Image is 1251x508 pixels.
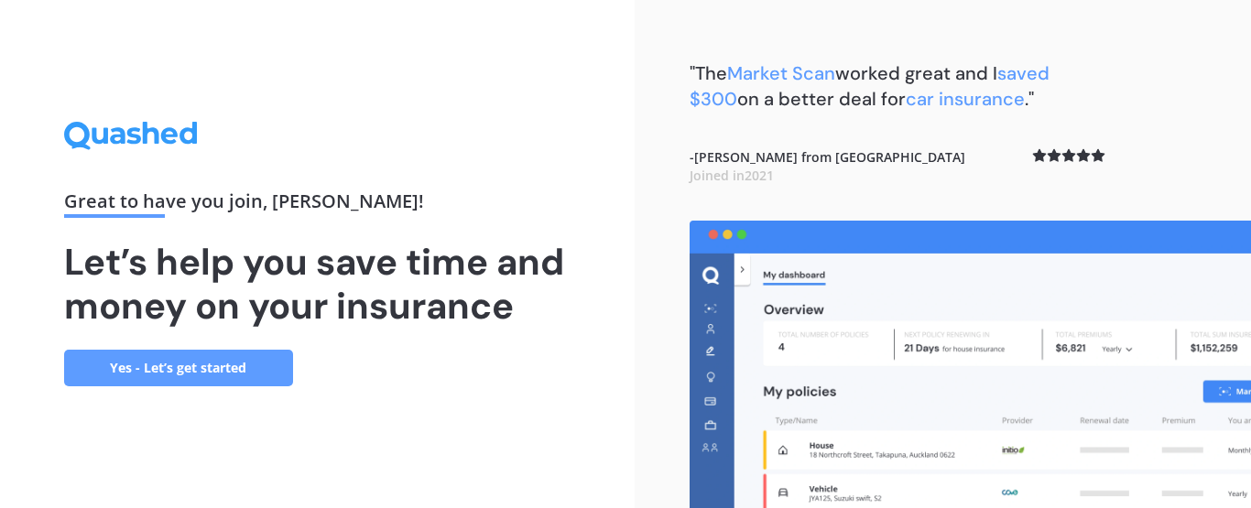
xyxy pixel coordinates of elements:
span: Joined in 2021 [690,167,774,184]
div: Great to have you join , [PERSON_NAME] ! [64,192,571,218]
h1: Let’s help you save time and money on your insurance [64,240,571,328]
span: saved $300 [690,61,1050,111]
img: dashboard.webp [690,221,1251,508]
span: car insurance [906,87,1025,111]
b: "The worked great and I on a better deal for ." [690,61,1050,111]
b: - [PERSON_NAME] from [GEOGRAPHIC_DATA] [690,148,965,184]
span: Market Scan [727,61,835,85]
a: Yes - Let’s get started [64,350,293,386]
